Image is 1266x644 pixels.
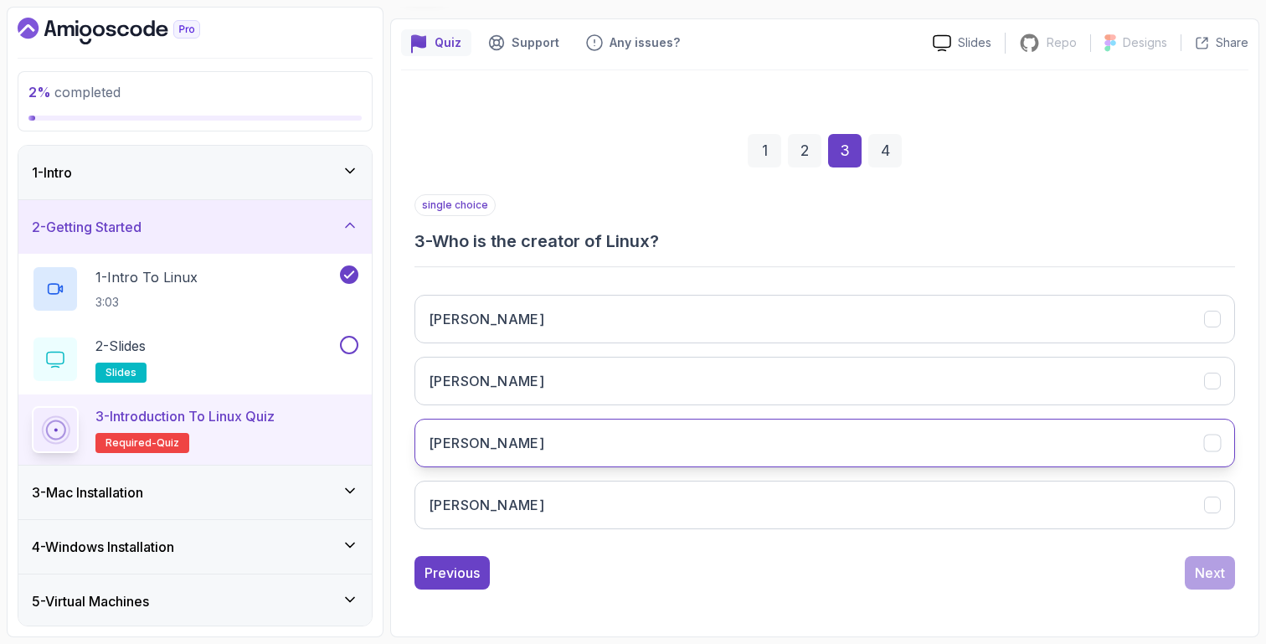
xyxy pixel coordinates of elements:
span: slides [105,366,136,379]
button: Linus Torvalds [414,419,1235,467]
h3: 3 - Mac Installation [32,482,143,502]
h3: [PERSON_NAME] [429,309,544,329]
p: Slides [958,34,991,51]
button: Feedback button [576,29,690,56]
p: Designs [1123,34,1167,51]
p: Any issues? [610,34,680,51]
div: 2 [788,134,821,167]
div: Previous [425,563,480,583]
button: 2-Getting Started [18,200,372,254]
button: Bill Gates [414,481,1235,529]
div: 1 [748,134,781,167]
button: quiz button [401,29,471,56]
button: Mark Zuckerberg [414,295,1235,343]
h3: 2 - Getting Started [32,217,142,237]
p: 1 - Intro To Linux [95,267,198,287]
h3: [PERSON_NAME] [429,433,544,453]
h3: 5 - Virtual Machines [32,591,149,611]
button: 1-Intro [18,146,372,199]
button: Share [1181,34,1248,51]
p: Quiz [435,34,461,51]
a: Dashboard [18,18,239,44]
button: Next [1185,556,1235,590]
a: Slides [919,34,1005,52]
button: 4-Windows Installation [18,520,372,574]
span: completed [28,84,121,100]
button: 5-Virtual Machines [18,574,372,628]
div: Next [1195,563,1225,583]
button: Steve Jobs [414,357,1235,405]
button: Support button [478,29,569,56]
p: 3:03 [95,294,198,311]
h3: 1 - Intro [32,162,72,183]
p: 3 - Introduction to Linux Quiz [95,406,275,426]
div: 3 [828,134,862,167]
p: Support [512,34,559,51]
p: 2 - Slides [95,336,146,356]
div: 4 [868,134,902,167]
p: single choice [414,194,496,216]
span: Required- [105,436,157,450]
h3: 4 - Windows Installation [32,537,174,557]
button: 3-Introduction to Linux QuizRequired-quiz [32,406,358,453]
button: 3-Mac Installation [18,466,372,519]
span: 2 % [28,84,51,100]
p: Repo [1047,34,1077,51]
button: 1-Intro To Linux3:03 [32,265,358,312]
span: quiz [157,436,179,450]
button: 2-Slidesslides [32,336,358,383]
p: Share [1216,34,1248,51]
h3: [PERSON_NAME] [429,495,544,515]
h3: [PERSON_NAME] [429,371,544,391]
h3: 3 - Who is the creator of Linux? [414,229,1235,253]
button: Previous [414,556,490,590]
